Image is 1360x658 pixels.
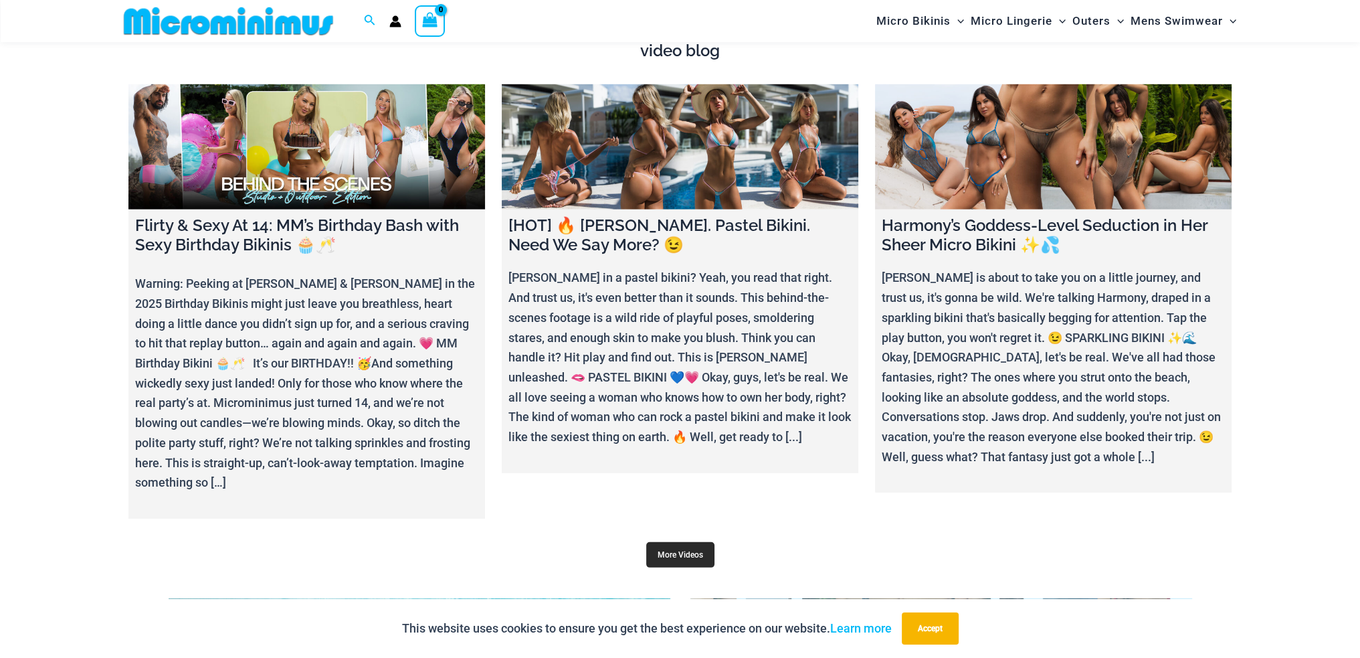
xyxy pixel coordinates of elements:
a: Search icon link [364,13,376,29]
a: View Shopping Cart, empty [415,5,446,36]
p: [PERSON_NAME] is about to take you on a little journey, and trust us, it's gonna be wild. We're t... [882,268,1225,467]
nav: Site Navigation [871,2,1242,40]
p: This website uses cookies to ensure you get the best experience on our website. [402,619,892,639]
button: Accept [902,612,959,645]
h4: Flirty & Sexy At 14: MM’s Birthday Bash with Sexy Birthday Bikinis 🧁🥂 [135,216,478,255]
h4: video blog [128,42,1232,61]
span: Menu Toggle [1110,4,1124,38]
span: Micro Lingerie [971,4,1052,38]
span: Menu Toggle [951,4,964,38]
a: More Videos [646,542,714,568]
a: Mens SwimwearMenu ToggleMenu Toggle [1127,4,1240,38]
a: OutersMenu ToggleMenu Toggle [1069,4,1127,38]
p: Warning: Peeking at [PERSON_NAME] & [PERSON_NAME] in the 2025 Birthday Bikinis might just leave y... [135,274,478,493]
span: Menu Toggle [1223,4,1236,38]
p: [PERSON_NAME] in a pastel bikini? Yeah, you read that right. And trust us, it's even better than ... [508,268,852,446]
img: MM SHOP LOGO FLAT [118,6,338,36]
span: Outers [1072,4,1110,38]
h4: [HOT] 🔥 [PERSON_NAME]. Pastel Bikini. Need We Say More? 😉 [508,216,852,255]
h4: Harmony’s Goddess-Level Seduction in Her Sheer Micro Bikini ✨💦 [882,216,1225,255]
span: Micro Bikinis [876,4,951,38]
span: Mens Swimwear [1131,4,1223,38]
a: Learn more [830,621,892,635]
span: Menu Toggle [1052,4,1066,38]
a: Micro LingerieMenu ToggleMenu Toggle [967,4,1069,38]
a: Micro BikinisMenu ToggleMenu Toggle [873,4,967,38]
a: Account icon link [389,15,401,27]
